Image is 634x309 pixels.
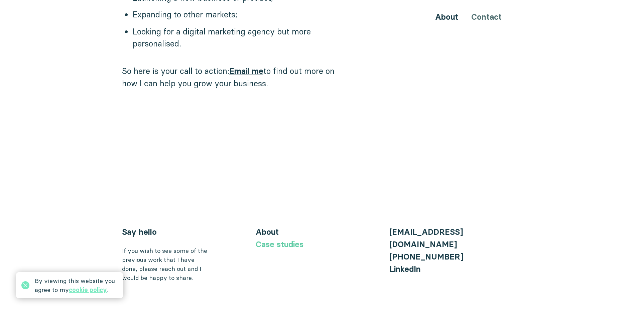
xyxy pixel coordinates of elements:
div: If you wish to see some of the previous work that I have done, please reach out and I would be ha... [122,246,209,282]
a: Email me [229,66,263,76]
a: LinkedIn [389,264,421,274]
a: Say hello [122,227,157,237]
a: cookie policy [69,286,107,294]
a: [EMAIL_ADDRESS][DOMAIN_NAME] [389,227,463,249]
a: About [256,227,279,237]
li: Looking for a digital marketing agency but more personalised. [133,25,347,49]
a: Case studies [256,239,303,249]
p: So here is your call to action: to find out more on how I can help you grow your business. [122,65,347,89]
a: About [435,12,458,22]
a: [PHONE_NUMBER] [389,252,463,262]
li: Expanding to other markets; [133,8,347,20]
div: By viewing this website you agree to my . [35,276,118,294]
